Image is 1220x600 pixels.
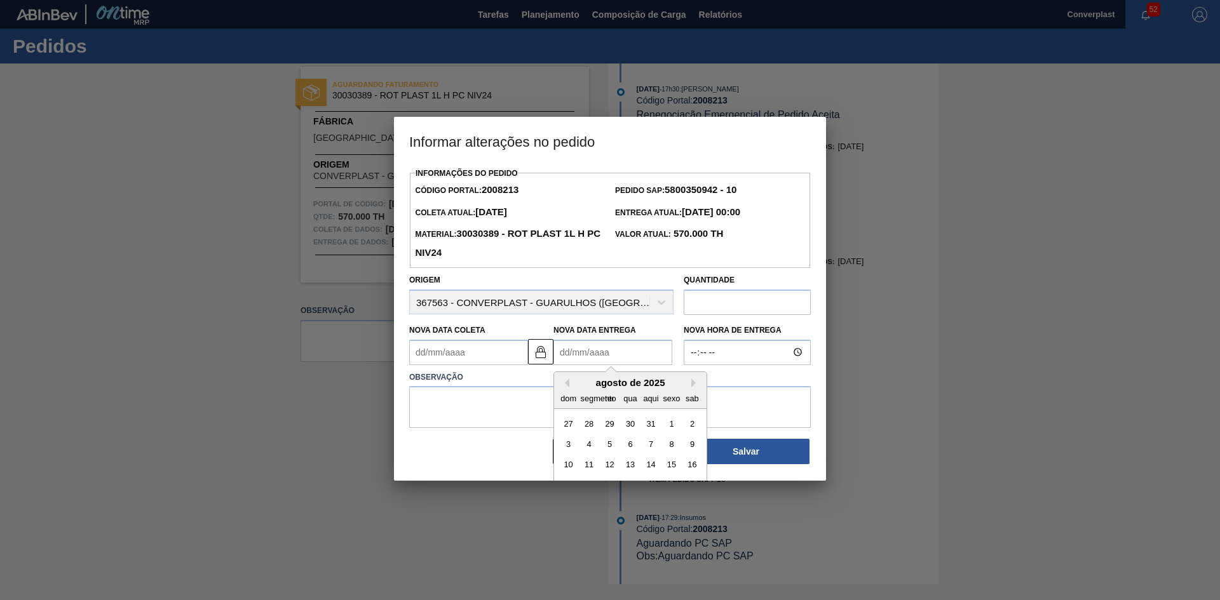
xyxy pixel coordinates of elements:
div: Escolha sábado, 2 de agosto de 2025 [684,415,701,432]
input: dd/mm/aaaa [553,340,672,365]
div: Escolha domingo, 17 de agosto de 2025 [560,477,577,494]
font: ter [605,393,614,403]
div: Escolha sábado, 16 de agosto de 2025 [684,456,701,473]
font: agosto de 2025 [596,377,665,388]
font: Observação [409,373,463,382]
font: 27 [564,418,573,428]
div: Escolha terça-feira, 5 de agosto de 2025 [601,436,618,453]
font: 22 [667,481,676,490]
img: trancado [533,344,548,359]
button: Fechar [553,439,680,464]
font: Origem [409,276,440,284]
font: 4 [587,439,592,449]
font: 30030389 - ROT PLAST 1L H PC NIV24 [415,228,600,258]
div: Escolha segunda-feira, 11 de agosto de 2025 [581,456,598,473]
font: Salvar [733,446,759,457]
font: 6 [628,439,632,449]
font: Entrega Atual: [615,208,682,217]
div: Escolha terça-feira, 29 de julho de 2025 [601,415,618,432]
div: Escolha sexta-feira, 22 de agosto de 2025 [663,477,680,494]
font: 1 [669,418,674,428]
font: Nova Data Coleta [409,326,485,335]
font: 19 [605,481,614,490]
font: 21 [646,481,655,490]
font: 18 [585,481,593,490]
font: Nova Hora de Entrega [684,326,782,335]
font: 14 [646,460,655,469]
div: Escolha segunda-feira, 4 de agosto de 2025 [581,436,598,453]
font: 29 [605,418,614,428]
div: Escolha sexta-feira, 8 de agosto de 2025 [663,436,680,453]
font: 15 [667,460,676,469]
button: Mês Anterior [560,378,569,387]
div: Escolha quarta-feira, 13 de agosto de 2025 [621,456,639,473]
div: Escolha domingo, 27 de julho de 2025 [560,415,577,432]
font: 5800350942 - 10 [665,184,736,195]
font: segmento [581,393,616,403]
div: Escolha quinta-feira, 31 de julho de 2025 [642,415,660,432]
button: Salvar [682,439,810,464]
font: [DATE] [475,206,507,217]
div: Escolha segunda-feira, 18 de agosto de 2025 [581,477,598,494]
font: 570.000 TH [674,228,723,239]
div: Escolha terça-feira, 19 de agosto de 2025 [601,477,618,494]
font: 11 [585,460,593,469]
div: Escolha sábado, 9 de agosto de 2025 [684,436,701,453]
div: Escolha domingo, 10 de agosto de 2025 [560,456,577,473]
div: Escolha terça-feira, 12 de agosto de 2025 [601,456,618,473]
font: 30 [626,418,635,428]
font: 8 [669,439,674,449]
font: Código Portal: [415,186,481,195]
font: 2008213 [482,184,518,195]
font: Valor atual: [615,230,671,239]
font: 12 [605,460,614,469]
font: 3 [566,439,571,449]
font: sexo [663,393,680,403]
div: Escolha quarta-feira, 20 de agosto de 2025 [621,477,639,494]
font: 7 [649,439,653,449]
font: Quantidade [684,276,735,284]
font: 10 [564,460,573,469]
font: sab [686,393,699,403]
font: 23 [688,481,696,490]
font: Pedido SAP: [615,186,665,195]
font: Informar alterações no pedido [409,134,595,150]
font: 16 [688,460,696,469]
input: dd/mm/aaaa [409,340,528,365]
div: Escolha quinta-feira, 7 de agosto de 2025 [642,436,660,453]
font: Material: [415,230,456,239]
div: Escolha quinta-feira, 14 de agosto de 2025 [642,456,660,473]
font: 17 [564,481,573,490]
font: 13 [626,460,635,469]
div: Escolha sábado, 23 de agosto de 2025 [684,477,701,494]
font: 28 [585,418,593,428]
div: Escolha domingo, 3 de agosto de 2025 [560,436,577,453]
button: Próximo mês [691,378,700,387]
font: aqui [643,393,658,403]
div: Escolha quarta-feira, 6 de agosto de 2025 [621,436,639,453]
font: [DATE] 00:00 [682,206,740,217]
div: mês 2025-08 [558,413,702,537]
div: Escolha sexta-feira, 15 de agosto de 2025 [663,456,680,473]
div: Escolha quinta-feira, 21 de agosto de 2025 [642,477,660,494]
font: qua [623,393,637,403]
div: Escolha sexta-feira, 1 de agosto de 2025 [663,415,680,432]
font: Coleta Atual: [415,208,475,217]
font: 9 [690,439,695,449]
font: 2 [690,418,695,428]
button: trancado [528,339,553,364]
div: Escolha segunda-feira, 28 de julho de 2025 [581,415,598,432]
div: Escolha quarta-feira, 30 de julho de 2025 [621,415,639,432]
font: 5 [607,439,612,449]
font: dom [560,393,576,403]
font: Informações do Pedido [416,169,518,178]
font: 31 [646,418,655,428]
font: 20 [626,481,635,490]
font: Nova Data Entrega [553,326,636,335]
